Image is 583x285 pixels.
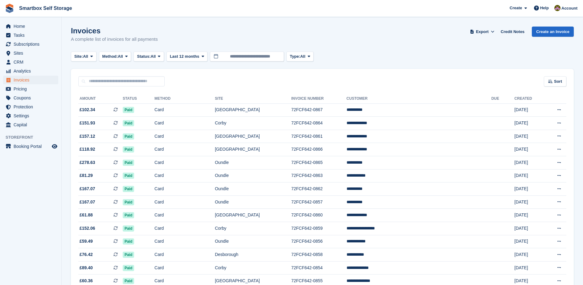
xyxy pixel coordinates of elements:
span: Export [476,29,489,35]
span: £152.06 [80,225,95,232]
a: Credit Notes [498,27,527,37]
span: Analytics [14,67,51,75]
span: Storefront [6,134,61,140]
span: £167.07 [80,199,95,205]
th: Customer [347,94,491,104]
span: Help [540,5,549,11]
td: [GEOGRAPHIC_DATA] [215,209,291,222]
button: Export [469,27,496,37]
span: Paid [123,160,134,166]
td: [DATE] [515,143,544,156]
span: Protection [14,103,51,111]
img: Kayleigh Devlin [554,5,560,11]
td: 72FCF642-0859 [291,222,347,235]
td: Card [154,169,215,182]
td: [DATE] [515,182,544,196]
td: 72FCF642-0866 [291,143,347,156]
a: menu [3,22,58,31]
td: Card [154,195,215,209]
td: [DATE] [515,261,544,275]
span: £157.12 [80,133,95,140]
td: Oundle [215,182,291,196]
span: £102.34 [80,107,95,113]
td: [DATE] [515,235,544,248]
span: Last 12 months [170,53,199,60]
span: Paid [123,146,134,153]
span: Method: [102,53,118,60]
a: menu [3,94,58,102]
td: 72FCF642-0863 [291,169,347,182]
span: Paid [123,278,134,284]
a: menu [3,40,58,48]
td: [GEOGRAPHIC_DATA] [215,143,291,156]
span: Settings [14,111,51,120]
button: Status: All [133,52,164,62]
span: CRM [14,58,51,66]
td: [DATE] [515,103,544,117]
td: Oundle [215,156,291,170]
span: Sites [14,49,51,57]
td: Card [154,117,215,130]
td: 72FCF642-0867 [291,103,347,117]
td: Card [154,130,215,143]
a: menu [3,142,58,151]
span: Paid [123,265,134,271]
th: Method [154,94,215,104]
span: All [300,53,306,60]
span: Paid [123,252,134,258]
td: 72FCF642-0857 [291,195,347,209]
td: Card [154,143,215,156]
td: [DATE] [515,222,544,235]
img: stora-icon-8386f47178a22dfd0bd8f6a31ec36ba5ce8667c1dd55bd0f319d3a0aa187defe.svg [5,4,14,13]
span: £81.29 [80,172,93,179]
td: [DATE] [515,130,544,143]
span: Site: [74,53,83,60]
span: Type: [290,53,300,60]
span: Coupons [14,94,51,102]
span: Subscriptions [14,40,51,48]
span: Pricing [14,85,51,93]
th: Due [491,94,515,104]
td: Oundle [215,235,291,248]
span: £76.42 [80,251,93,258]
td: Oundle [215,195,291,209]
a: menu [3,67,58,75]
span: Paid [123,120,134,126]
span: Tasks [14,31,51,40]
span: Invoices [14,76,51,84]
span: Capital [14,120,51,129]
p: A complete list of invoices for all payments [71,36,158,43]
span: £60.36 [80,278,93,284]
td: Card [154,103,215,117]
span: Status: [137,53,150,60]
h1: Invoices [71,27,158,35]
span: £118.92 [80,146,95,153]
td: 72FCF642-0856 [291,235,347,248]
span: Sort [554,78,562,85]
td: Corby [215,261,291,275]
td: [DATE] [515,195,544,209]
td: 72FCF642-0858 [291,248,347,262]
a: menu [3,85,58,93]
a: menu [3,120,58,129]
td: 72FCF642-0860 [291,209,347,222]
span: All [83,53,88,60]
td: 72FCF642-0861 [291,130,347,143]
button: Last 12 months [166,52,207,62]
span: £167.07 [80,186,95,192]
span: Create [510,5,522,11]
a: Smartbox Self Storage [17,3,75,13]
th: Status [123,94,154,104]
a: menu [3,49,58,57]
td: Card [154,235,215,248]
span: £278.63 [80,159,95,166]
span: All [118,53,123,60]
th: Amount [78,94,123,104]
td: [DATE] [515,209,544,222]
td: 72FCF642-0864 [291,117,347,130]
td: 72FCF642-0854 [291,261,347,275]
td: 72FCF642-0865 [291,156,347,170]
a: menu [3,58,58,66]
button: Method: All [99,52,131,62]
span: £151.93 [80,120,95,126]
